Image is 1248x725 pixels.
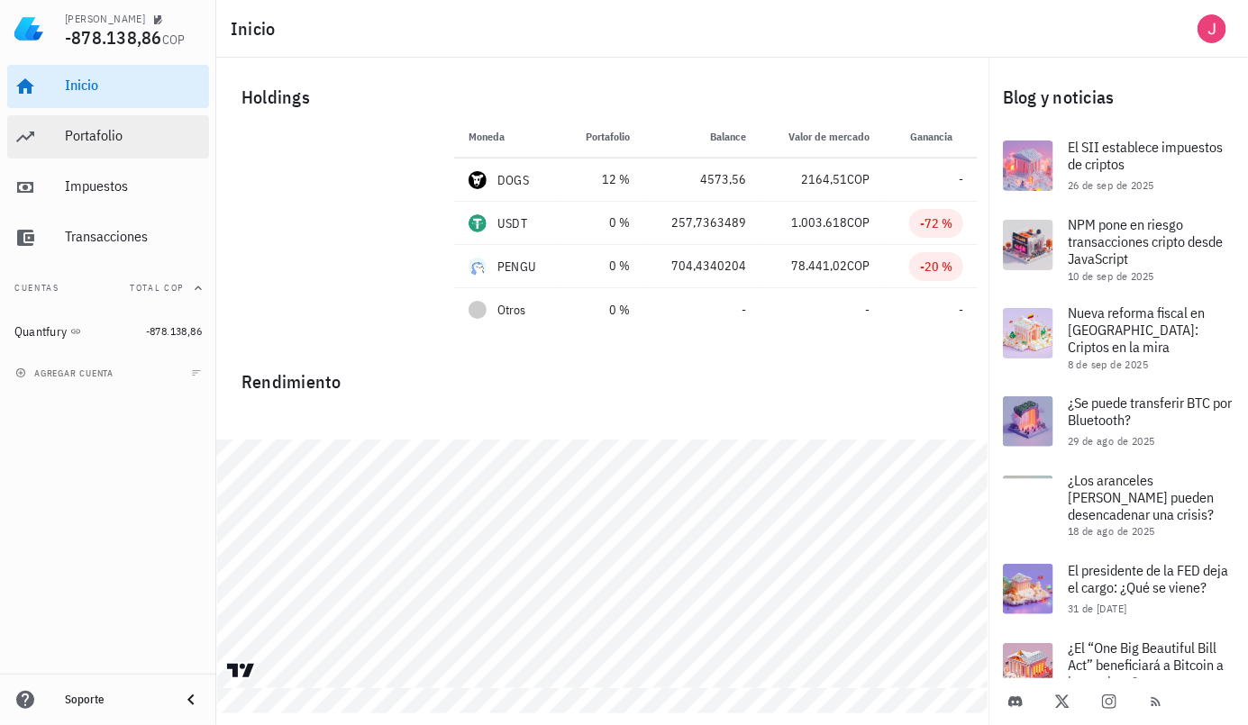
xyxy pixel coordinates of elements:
[469,214,487,232] div: USDT-icon
[497,171,529,189] div: DOGS
[19,367,114,379] span: agregar cuenta
[792,258,848,274] span: 78.441,02
[848,171,870,187] span: COP
[848,258,870,274] span: COP
[65,25,162,50] span: -878.138,86
[959,171,963,187] span: -
[227,353,978,396] div: Rendimiento
[1068,215,1223,267] span: NPM pone en riesgo transacciones cripto desde JavaScript
[1068,471,1214,523] span: ¿Los aranceles [PERSON_NAME] pueden desencadenar una crisis?
[577,213,630,232] div: 0 %
[1068,602,1127,615] span: 31 de [DATE]
[920,214,952,232] div: -72 %
[14,14,43,43] img: LedgiFi
[65,12,145,26] div: [PERSON_NAME]
[959,302,963,318] span: -
[7,166,209,209] a: Impuestos
[1068,524,1155,538] span: 18 de ago de 2025
[644,115,761,159] th: Balance
[231,14,283,43] h1: Inicio
[65,228,202,245] div: Transacciones
[802,171,848,187] span: 2164,51
[659,170,746,189] div: 4573,56
[469,171,487,189] div: DOGS-icon
[162,32,186,48] span: COP
[130,282,184,294] span: Total COP
[920,258,952,276] div: -20 %
[227,68,978,126] div: Holdings
[988,294,1248,382] a: Nueva reforma fiscal en [GEOGRAPHIC_DATA]: Criptos en la mira 8 de sep de 2025
[659,257,746,276] div: 704,4340204
[11,364,122,382] button: agregar cuenta
[7,310,209,353] a: Quantfury -878.138,86
[65,127,202,144] div: Portafolio
[562,115,644,159] th: Portafolio
[497,214,527,232] div: USDT
[225,662,257,679] a: Charting by TradingView
[577,257,630,276] div: 0 %
[910,130,963,143] span: Ganancia
[65,177,202,195] div: Impuestos
[577,301,630,320] div: 0 %
[792,214,848,231] span: 1.003.618
[577,170,630,189] div: 12 %
[1068,304,1205,356] span: Nueva reforma fiscal en [GEOGRAPHIC_DATA]: Criptos en la mira
[1198,14,1226,43] div: avatar
[988,68,1248,126] div: Blog y noticias
[988,461,1248,549] a: ¿Los aranceles [PERSON_NAME] pueden desencadenar una crisis? 18 de ago de 2025
[454,115,562,159] th: Moneda
[7,115,209,159] a: Portafolio
[988,126,1248,205] a: El SII establece impuestos de criptos 26 de sep de 2025
[988,549,1248,629] a: El presidente de la FED deja el cargo: ¿Qué se viene? 31 de [DATE]
[761,115,885,159] th: Valor de mercado
[1068,639,1224,691] span: ¿El “One Big Beautiful Bill Act” beneficiará a Bitcoin a largo plazo?
[65,693,166,707] div: Soporte
[7,267,209,310] button: CuentasTotal COP
[1068,269,1154,283] span: 10 de sep de 2025
[659,213,746,232] div: 257,7363489
[65,77,202,94] div: Inicio
[1068,561,1228,596] span: El presidente de la FED deja el cargo: ¿Qué se viene?
[7,65,209,108] a: Inicio
[7,216,209,259] a: Transacciones
[848,214,870,231] span: COP
[497,301,525,320] span: Otros
[866,302,870,318] span: -
[146,324,202,338] span: -878.138,86
[497,258,536,276] div: PENGU
[469,258,487,276] div: PENGU-icon
[14,324,67,340] div: Quantfury
[742,302,747,318] span: -
[1068,138,1223,173] span: El SII establece impuestos de criptos
[988,629,1248,717] a: ¿El “One Big Beautiful Bill Act” beneficiará a Bitcoin a largo plazo?
[1068,434,1155,448] span: 29 de ago de 2025
[1068,358,1148,371] span: 8 de sep de 2025
[988,205,1248,294] a: NPM pone en riesgo transacciones cripto desde JavaScript 10 de sep de 2025
[1068,178,1154,192] span: 26 de sep de 2025
[1068,394,1232,429] span: ¿Se puede transferir BTC por Bluetooth?
[988,382,1248,461] a: ¿Se puede transferir BTC por Bluetooth? 29 de ago de 2025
